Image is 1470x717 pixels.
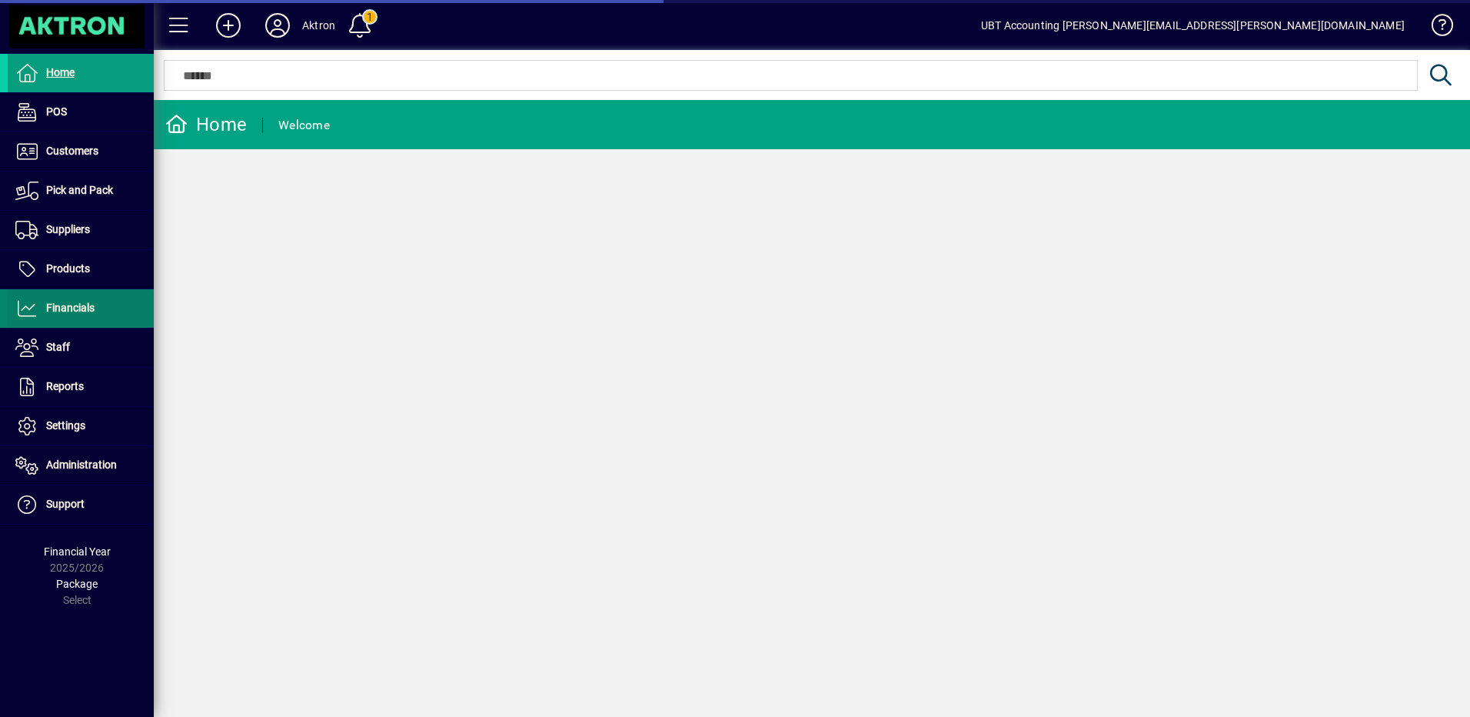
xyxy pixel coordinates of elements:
[165,112,247,137] div: Home
[8,132,154,171] a: Customers
[46,341,70,353] span: Staff
[278,113,330,138] div: Welcome
[46,184,113,196] span: Pick and Pack
[8,172,154,210] a: Pick and Pack
[46,262,90,275] span: Products
[8,211,154,249] a: Suppliers
[46,105,67,118] span: POS
[8,446,154,485] a: Administration
[56,578,98,590] span: Package
[302,13,335,38] div: Aktron
[46,66,75,78] span: Home
[46,145,98,157] span: Customers
[46,459,117,471] span: Administration
[8,407,154,445] a: Settings
[8,289,154,328] a: Financials
[46,498,85,510] span: Support
[46,302,95,314] span: Financials
[46,419,85,432] span: Settings
[8,368,154,406] a: Reports
[204,12,253,39] button: Add
[46,223,90,235] span: Suppliers
[981,13,1405,38] div: UBT Accounting [PERSON_NAME][EMAIL_ADDRESS][PERSON_NAME][DOMAIN_NAME]
[8,485,154,524] a: Support
[8,250,154,288] a: Products
[44,545,111,558] span: Financial Year
[8,93,154,132] a: POS
[46,380,84,392] span: Reports
[253,12,302,39] button: Profile
[8,328,154,367] a: Staff
[1420,3,1451,53] a: Knowledge Base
